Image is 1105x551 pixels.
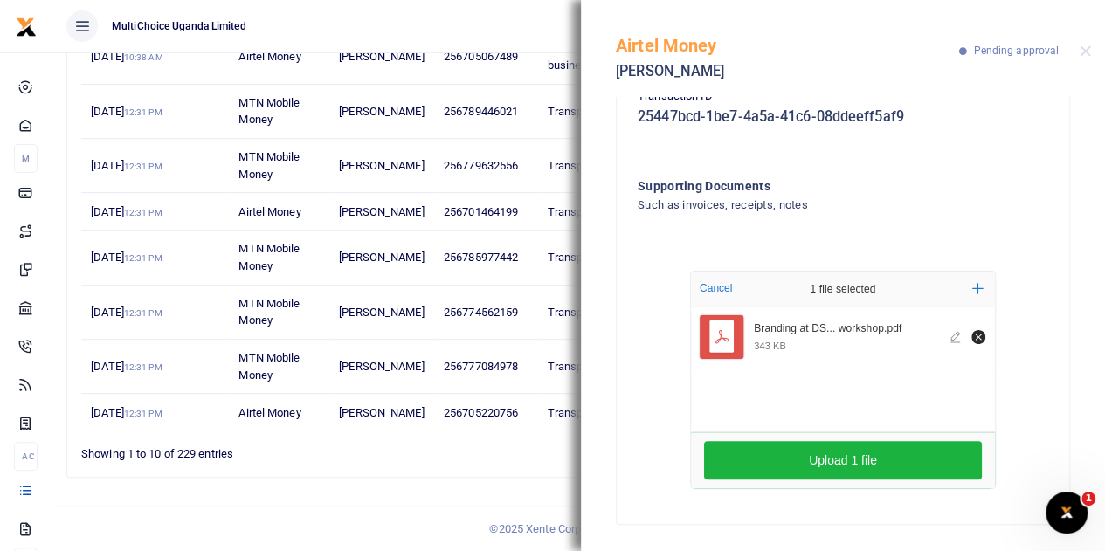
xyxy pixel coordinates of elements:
span: MTN Mobile Money [238,351,300,382]
span: Transport refund for [DATE] [547,406,684,419]
small: 12:31 PM [124,253,162,263]
span: Transport refund for [DATE] [547,360,684,373]
span: [DATE] [91,105,162,118]
div: File Uploader [690,271,996,489]
span: Airtel Money [238,205,300,218]
h5: 25447bcd-1be7-4a5a-41c6-08ddeeff5af9 [638,108,1048,126]
span: [PERSON_NAME] [339,306,424,319]
span: [DATE] [91,159,162,172]
small: 12:31 PM [124,409,162,418]
span: MTN Mobile Money [238,96,300,127]
span: Transport refund for [DATE] [547,205,684,218]
span: [DATE] [91,306,162,319]
span: [PERSON_NAME] [339,50,424,63]
h5: [PERSON_NAME] [616,63,959,80]
span: [PERSON_NAME] [339,205,424,218]
a: logo-small logo-large logo-large [16,19,37,32]
span: Transport refund for [DATE] [547,251,684,264]
div: Branding at DSTv for business workshop.pdf [754,322,940,336]
div: Showing 1 to 10 of 229 entries [81,436,489,463]
span: [DATE] [91,360,162,373]
span: Airtel Money [238,406,300,419]
span: 256777084978 [444,360,518,373]
h4: Such as invoices, receipts, notes [638,196,977,215]
small: 10:38 AM [124,52,163,62]
span: [DATE] [91,205,162,218]
span: MTN Mobile Money [238,297,300,327]
span: 256705220756 [444,406,518,419]
span: 256779632556 [444,159,518,172]
span: Transport refund for [DATE] [547,105,684,118]
span: 256774562159 [444,306,518,319]
span: MTN Mobile Money [238,242,300,272]
span: Branding for DStv for business workshop [547,41,652,72]
small: 12:31 PM [124,308,162,318]
span: [DATE] [91,406,162,419]
small: 12:31 PM [124,208,162,217]
h5: Airtel Money [616,35,959,56]
span: MTN Mobile Money [238,150,300,181]
button: Upload 1 file [704,441,982,479]
span: [PERSON_NAME] [339,251,424,264]
span: 256785977442 [444,251,518,264]
span: [PERSON_NAME] [339,159,424,172]
button: Edit file Branding at DSTv for business workshop.pdf [947,327,966,347]
span: 1 [1081,492,1095,506]
li: M [14,144,38,173]
span: MultiChoice Uganda Limited [105,18,253,34]
span: Transport refund for [DATE] [547,159,684,172]
h4: Supporting Documents [638,176,977,196]
li: Ac [14,442,38,471]
div: 1 file selected [769,272,917,306]
iframe: Intercom live chat [1046,492,1088,534]
span: [PERSON_NAME] [339,406,424,419]
small: 12:31 PM [124,362,162,372]
span: Airtel Money [238,50,300,63]
span: Transport refund for [DATE] [547,306,684,319]
span: [PERSON_NAME] [339,105,424,118]
small: 12:31 PM [124,107,162,117]
span: Pending approval [973,45,1059,57]
span: 256701464199 [444,205,518,218]
button: Close [1080,45,1091,57]
button: Add more files [965,276,991,301]
img: logo-small [16,17,37,38]
div: 343 KB [754,340,786,352]
button: Cancel [694,277,737,300]
span: 256789446021 [444,105,518,118]
span: [DATE] [91,50,162,63]
button: Remove file [969,327,988,347]
small: 12:31 PM [124,162,162,171]
span: 256705067489 [444,50,518,63]
span: [DATE] [91,251,162,264]
span: [PERSON_NAME] [339,360,424,373]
